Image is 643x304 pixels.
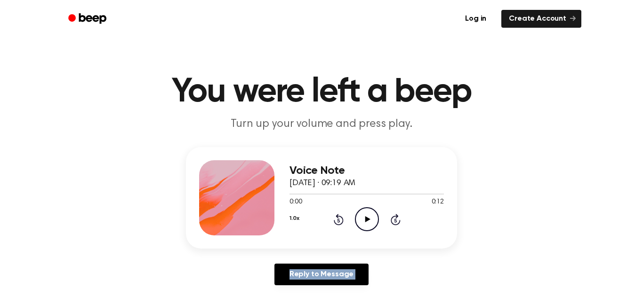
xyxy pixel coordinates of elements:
span: [DATE] · 09:19 AM [289,179,355,187]
span: 0:00 [289,197,302,207]
span: 0:12 [432,197,444,207]
a: Create Account [501,10,581,28]
p: Turn up your volume and press play. [141,117,502,132]
button: 1.0x [289,210,299,226]
a: Log in [456,8,496,30]
a: Beep [62,10,115,28]
a: Reply to Message [274,264,369,285]
h1: You were left a beep [80,75,563,109]
h3: Voice Note [289,164,444,177]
